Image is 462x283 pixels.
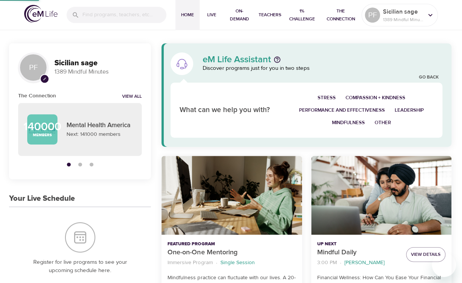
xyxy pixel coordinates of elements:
[432,253,456,277] iframe: Button to launch messaging window
[374,118,391,127] span: Other
[411,251,440,258] span: View Details
[202,64,442,73] p: Discover programs just for you in two steps
[24,258,136,275] p: Register for live programs to see your upcoming schedule here.
[67,121,133,131] p: Mental Health America
[23,121,61,132] p: 140000
[33,132,52,138] p: Members
[180,105,280,116] p: What can we help you with?
[311,156,451,235] button: Mindful Daily
[317,258,400,268] nav: breadcrumb
[24,5,57,23] img: logo
[294,104,389,117] button: Performance and Effectiveness
[54,68,142,76] p: 1389 Mindful Minutes
[317,94,335,102] span: Stress
[258,11,281,19] span: Teachers
[406,247,445,262] button: View Details
[67,131,133,138] p: Next: 141000 members
[389,104,428,117] button: Leadership
[317,248,400,258] p: Mindful Daily
[18,52,48,83] div: PF
[9,194,75,203] h3: Your Live Schedule
[365,8,380,23] div: PF
[122,94,142,100] a: View all notifications
[202,55,271,64] p: eM Life Assistant
[176,58,188,70] img: eM Life Assistant
[323,7,358,23] span: The Connection
[167,241,296,248] p: Featured Program
[167,259,212,267] p: Immersive Program
[369,117,395,129] button: Other
[394,106,423,115] span: Leadership
[345,94,405,102] span: Compassion + Kindness
[215,258,217,268] li: ·
[340,258,341,268] li: ·
[54,59,142,68] h3: Sicilian sage
[203,11,221,19] span: Live
[161,156,302,235] button: One-on-One Mentoring
[82,7,166,23] input: Find programs, teachers, etc...
[18,92,56,100] h6: The Connection
[383,7,423,16] p: Sicilian sage
[383,16,423,23] p: 1389 Mindful Minutes
[220,259,254,267] p: Single Session
[340,92,410,104] button: Compassion + Kindness
[332,118,364,127] span: Mindfulness
[312,92,340,104] button: Stress
[327,117,369,129] button: Mindfulness
[317,241,400,248] p: Up Next
[65,222,95,252] img: Your Live Schedule
[419,74,439,81] a: Go Back
[167,248,296,258] p: One-on-One Mentoring
[167,258,296,268] nav: breadcrumb
[178,11,197,19] span: Home
[317,259,337,267] p: 3:00 PM
[299,106,384,115] span: Performance and Effectiveness
[344,259,384,267] p: [PERSON_NAME]
[287,7,317,23] span: 1% Challenge
[227,7,252,23] span: On-Demand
